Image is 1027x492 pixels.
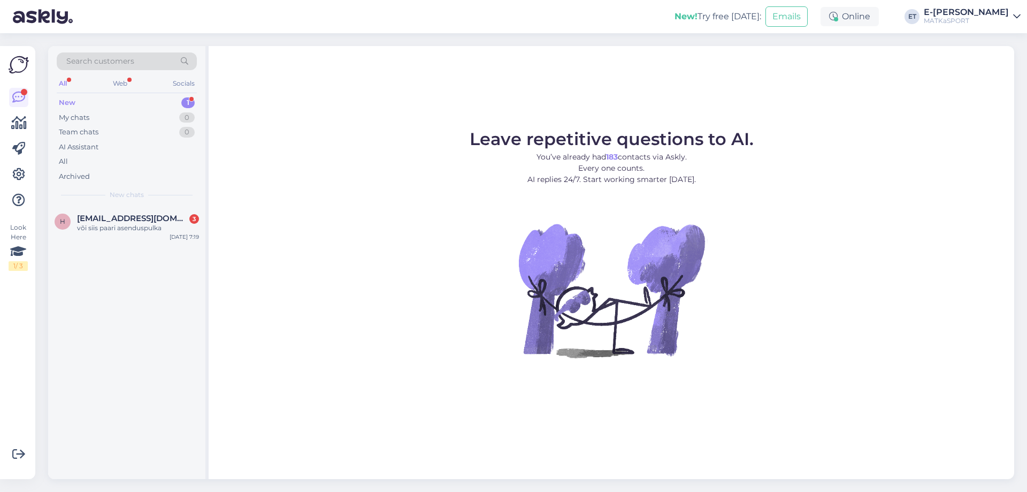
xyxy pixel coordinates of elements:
button: Emails [765,6,808,27]
div: Team chats [59,127,98,138]
p: You’ve already had contacts via Askly. Every one counts. AI replies 24/7. Start working smarter [... [470,152,754,185]
div: 0 [179,112,195,123]
div: E-[PERSON_NAME] [924,8,1009,17]
div: 3 [189,214,199,224]
img: Askly Logo [9,55,29,75]
div: AI Assistant [59,142,98,153]
div: Archived [59,171,90,182]
span: haak_007@hotmail.com [77,214,188,223]
div: Web [111,77,129,90]
div: Try free [DATE]: [675,10,761,23]
b: 183 [606,152,618,162]
span: New chats [110,190,144,200]
div: My chats [59,112,89,123]
div: [DATE] 7:19 [170,233,199,241]
div: All [57,77,69,90]
div: New [59,97,75,108]
div: 1 [181,97,195,108]
span: h [60,217,65,225]
div: All [59,156,68,167]
a: E-[PERSON_NAME]MATKaSPORT [924,8,1021,25]
b: New! [675,11,698,21]
div: Look Here [9,223,28,271]
span: Search customers [66,56,134,67]
span: Leave repetitive questions to AI. [470,128,754,149]
img: No Chat active [515,194,708,387]
div: 0 [179,127,195,138]
div: 1 / 3 [9,261,28,271]
div: ET [905,9,919,24]
div: või siis paari asenduspulka [77,223,199,233]
div: Online [821,7,879,26]
div: MATKaSPORT [924,17,1009,25]
div: Socials [171,77,197,90]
